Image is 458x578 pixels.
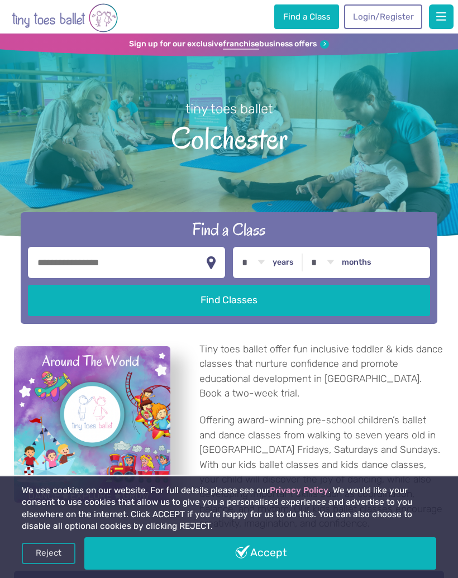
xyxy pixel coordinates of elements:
small: tiny toes ballet [185,101,273,117]
span: Colchester [16,118,442,155]
a: Accept [84,537,437,570]
h2: Find a Class [28,218,431,241]
p: We use cookies on our website. For full details please see our . We would like your consent to us... [22,485,437,533]
label: years [273,257,294,267]
p: Tiny toes ballet offer fun inclusive toddler & kids dance classes that nurture confidence and pro... [199,342,445,401]
a: View full-size image [14,346,170,503]
a: Privacy Policy [270,485,328,495]
a: Sign up for our exclusivefranchisebusiness offers [129,39,329,50]
img: tiny toes ballet [12,2,118,34]
a: Find a Class [274,4,339,29]
label: months [342,257,371,267]
strong: franchise [223,39,259,50]
a: Login/Register [344,4,422,29]
p: Offering award-winning pre-school children’s ballet and dance classes from walking to seven years... [199,413,445,531]
a: Reject [22,543,75,564]
button: Find Classes [28,285,431,316]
